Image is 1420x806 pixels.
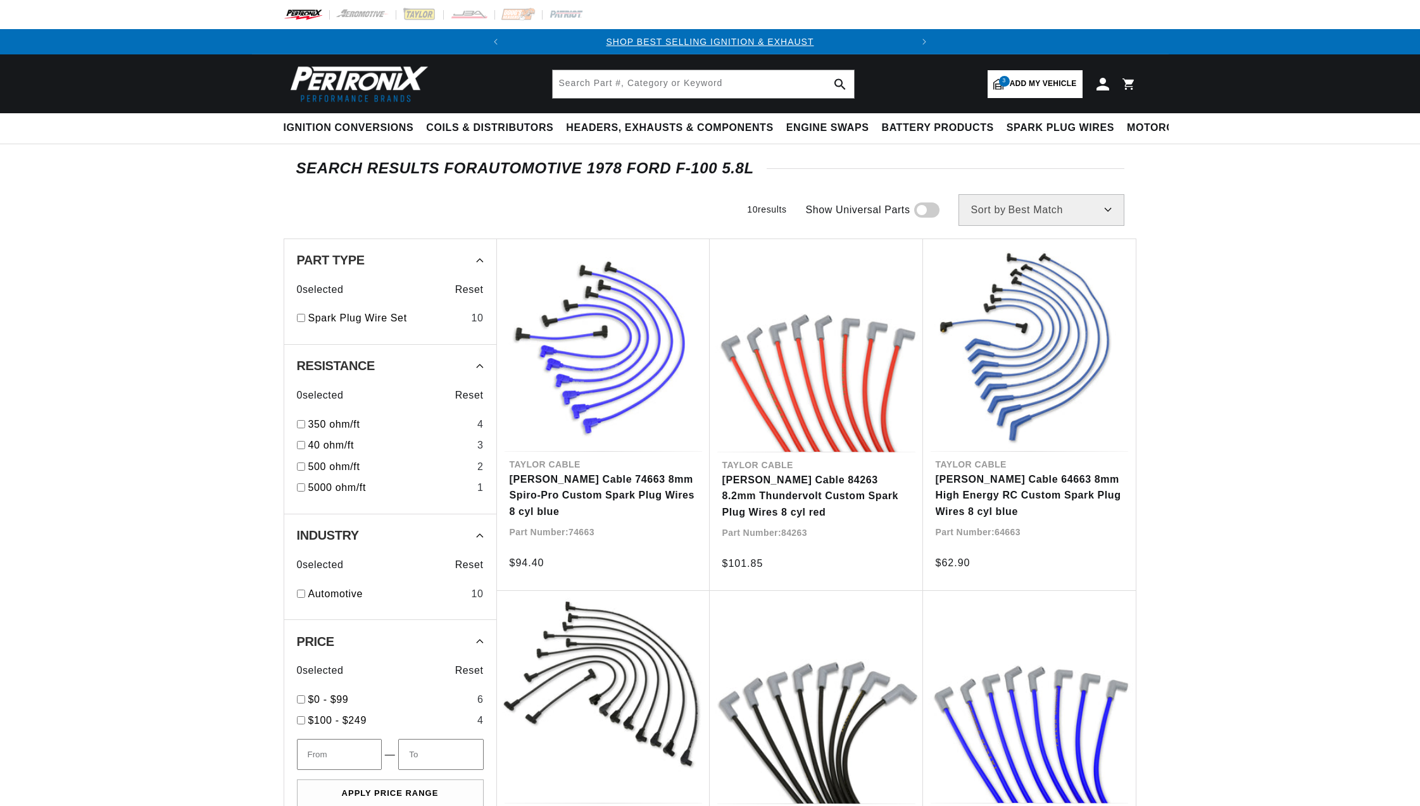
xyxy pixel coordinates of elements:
[308,437,472,454] a: 40 ohm/ft
[566,121,773,135] span: Headers, Exhausts & Components
[971,205,1006,215] span: Sort by
[308,310,467,326] a: Spark Plug Wire Set
[477,416,484,433] div: 4
[606,37,814,47] a: SHOP BEST SELLING IGNITION & EXHAUST
[780,113,876,143] summary: Engine Swaps
[296,162,1124,175] div: SEARCH RESULTS FOR Automotive 1978 Ford F-100 5.8L
[786,121,869,135] span: Engine Swaps
[252,29,1169,54] slideshow-component: Translation missing: en.sections.announcements.announcement_bar
[477,480,484,496] div: 1
[477,712,484,729] div: 4
[308,480,472,496] a: 5000 ohm/ft
[297,557,344,573] span: 0 selected
[297,529,359,542] span: Industry
[455,557,484,573] span: Reset
[722,472,910,521] a: [PERSON_NAME] Cable 84263 8.2mm Thundervolt Custom Spark Plug Wires 8 cyl red
[297,635,334,648] span: Price
[284,121,414,135] span: Ignition Conversions
[455,282,484,298] span: Reset
[747,204,786,214] span: 10 results
[1007,121,1114,135] span: Spark Plug Wires
[308,694,349,705] span: $0 - $99
[308,715,367,726] span: $100 - $249
[508,35,911,49] div: 1 of 2
[912,29,937,54] button: Translation missing: en.sections.announcements.next_announcement
[284,62,429,106] img: Pertronix
[477,437,484,454] div: 3
[477,459,484,475] div: 2
[882,121,994,135] span: Battery Products
[1000,113,1121,143] summary: Spark Plug Wires
[297,359,375,372] span: Resistance
[308,416,472,433] a: 350 ohm/ft
[420,113,560,143] summary: Coils & Distributors
[560,113,779,143] summary: Headers, Exhausts & Components
[806,202,910,218] span: Show Universal Parts
[876,113,1000,143] summary: Battery Products
[1121,113,1209,143] summary: Motorcycle
[471,310,483,326] div: 10
[553,70,854,98] input: Search Part #, Category or Keyword
[508,35,911,49] div: Announcement
[988,70,1083,98] a: 3Add my vehicle
[297,662,344,679] span: 0 selected
[297,387,344,404] span: 0 selected
[1127,121,1202,135] span: Motorcycle
[297,282,344,298] span: 0 selected
[477,691,484,708] div: 6
[455,387,484,404] span: Reset
[455,662,484,679] span: Reset
[398,739,483,770] input: To
[308,586,467,602] a: Automotive
[308,459,472,475] a: 500 ohm/ft
[284,113,420,143] summary: Ignition Conversions
[1010,78,1077,90] span: Add my vehicle
[510,471,697,520] a: [PERSON_NAME] Cable 74663 8mm Spiro-Pro Custom Spark Plug Wires 8 cyl blue
[426,121,553,135] span: Coils & Distributors
[483,29,508,54] button: Translation missing: en.sections.announcements.previous_announcement
[936,471,1123,520] a: [PERSON_NAME] Cable 64663 8mm High Energy RC Custom Spark Plug Wires 8 cyl blue
[297,254,365,266] span: Part Type
[385,747,396,763] span: —
[999,76,1010,87] span: 3
[297,739,382,770] input: From
[958,194,1124,226] select: Sort by
[471,586,483,602] div: 10
[826,70,854,98] button: search button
